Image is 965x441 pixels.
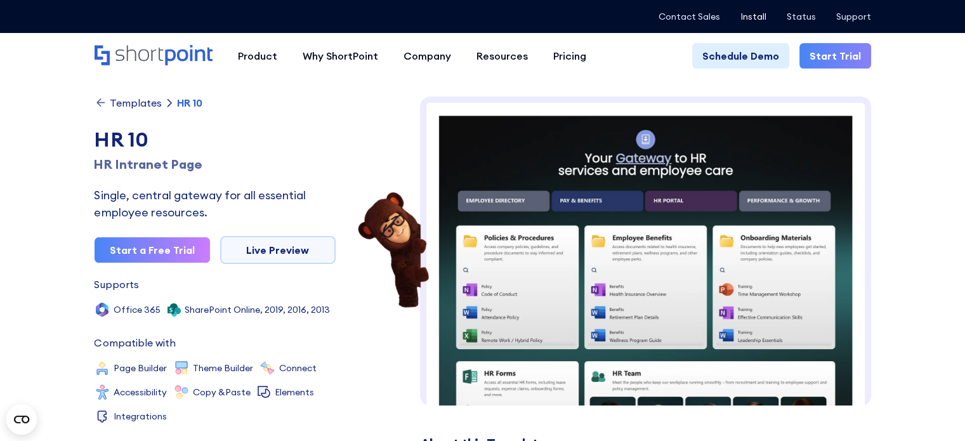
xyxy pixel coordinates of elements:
a: Start a Free Trial [95,237,210,263]
div: Page Builder [114,364,167,372]
div: Pricing [553,48,586,63]
div: Compatible with [95,338,176,348]
a: Why ShortPoint [290,43,391,69]
a: Company [391,43,464,69]
a: Contact Sales [659,11,720,22]
a: Start Trial [799,43,871,69]
div: HR 10 [177,98,202,108]
div: Connect [279,364,317,372]
div: Elements [275,388,314,397]
a: Schedule Demo [692,43,789,69]
h1: HR Intranet Page [95,155,336,174]
div: SharePoint Online, 2019, 2016, 2013 [185,305,330,314]
a: Templates [95,96,162,109]
a: Live Preview [220,236,336,264]
a: Install [740,11,766,22]
a: Pricing [541,43,599,69]
div: Product [238,48,277,63]
div: Templates [110,98,162,108]
div: Supports [95,279,139,289]
a: Status [787,11,816,22]
button: Open CMP widget [6,404,37,435]
div: Resources [476,48,528,63]
div: Why ShortPoint [303,48,378,63]
div: Office 365 [114,305,161,314]
div: HR 10 [95,124,336,155]
a: Resources [464,43,541,69]
div: Copy &Paste [193,388,251,397]
iframe: Chat Widget [902,380,965,441]
a: Home [95,45,213,67]
a: Support [836,11,871,22]
div: Accessibility [114,388,167,397]
div: Integrations [114,412,167,421]
div: Single, central gateway for all essential employee resources. [95,187,336,221]
a: Product [225,43,290,69]
div: Theme Builder [193,364,253,372]
div: Company [404,48,451,63]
